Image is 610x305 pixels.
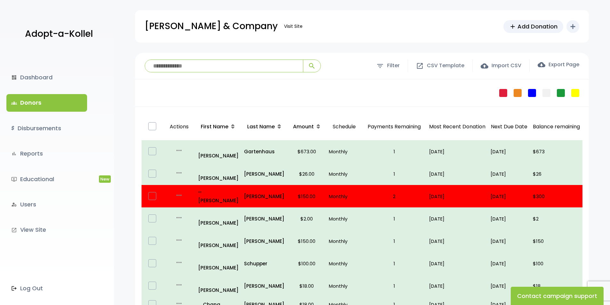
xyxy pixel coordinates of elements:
[99,175,111,183] span: New
[364,192,424,201] p: 2
[364,282,424,290] p: 1
[364,116,424,138] p: Payments Remaining
[491,237,528,245] p: [DATE]
[429,282,485,290] p: [DATE]
[22,19,93,50] a: Adopt-a-Kollel
[533,122,580,132] p: Balance remaining
[175,214,183,221] i: more_horiz
[491,147,528,156] p: [DATE]
[25,26,93,42] p: Adopt-a-Kollel
[376,62,384,70] span: filter_list
[6,69,87,86] a: dashboardDashboard
[416,62,424,70] span: open_in_new
[201,123,228,130] span: First Name
[247,123,275,130] span: Last Name
[290,170,324,178] p: $26.00
[329,116,359,138] p: Schedule
[429,147,485,156] p: [DATE]
[290,192,324,201] p: $150.00
[290,237,324,245] p: $150.00
[11,75,17,80] i: dashboard
[198,232,239,250] a: [PERSON_NAME]
[329,214,359,223] p: Monthly
[244,237,285,245] a: [PERSON_NAME]
[198,190,203,194] i: all_inclusive
[281,20,306,33] a: Visit Site
[511,287,604,305] button: Contact campaign support
[244,147,285,156] a: Gartenhaus
[503,20,563,33] a: addAdd Donation
[145,18,278,34] p: [PERSON_NAME] & Company
[11,227,17,233] i: launch
[329,237,359,245] p: Monthly
[11,124,14,133] i: $
[290,282,324,290] p: $18.00
[491,170,528,178] p: [DATE]
[364,214,424,223] p: 1
[290,259,324,268] p: $100.00
[533,170,580,178] p: $26
[303,60,321,72] button: search
[290,147,324,156] p: $673.00
[429,122,485,132] p: Most Recent Donation
[244,192,285,201] a: [PERSON_NAME]
[364,237,424,245] p: 1
[11,202,17,207] i: manage_accounts
[481,62,488,70] span: cloud_upload
[538,61,545,68] span: cloud_download
[6,94,87,111] a: groupsDonors
[198,255,239,272] p: [PERSON_NAME]
[387,61,400,70] span: Filter
[175,147,183,154] i: more_horiz
[166,116,192,138] p: Actions
[175,169,183,177] i: more_horiz
[492,61,521,70] span: Import CSV
[491,122,528,132] p: Next Due Date
[569,23,577,30] i: add
[538,61,579,68] label: Export Page
[198,143,239,160] a: [PERSON_NAME]
[491,214,528,223] p: [DATE]
[290,214,324,223] p: $2.00
[11,176,17,182] i: ondemand_video
[429,214,485,223] p: [DATE]
[6,171,87,188] a: ondemand_videoEducationalNew
[429,170,485,178] p: [DATE]
[308,62,316,70] span: search
[491,192,528,201] p: [DATE]
[175,191,183,199] i: more_horiz
[491,259,528,268] p: [DATE]
[533,214,580,223] p: $2
[329,259,359,268] p: Monthly
[6,120,87,137] a: $Disbursements
[429,237,485,245] p: [DATE]
[175,236,183,244] i: more_horiz
[244,282,285,290] a: [PERSON_NAME]
[509,23,516,30] span: add
[293,123,314,130] span: Amount
[244,170,285,178] a: [PERSON_NAME]
[6,221,87,238] a: launchView Site
[198,165,239,182] a: [PERSON_NAME]
[533,259,580,268] p: $100
[244,214,285,223] p: [PERSON_NAME]
[329,170,359,178] p: Monthly
[6,145,87,162] a: bar_chartReports
[364,147,424,156] p: 1
[175,281,183,289] i: more_horiz
[429,259,485,268] p: [DATE]
[429,192,485,201] p: [DATE]
[6,196,87,213] a: manage_accountsUsers
[364,259,424,268] p: 1
[198,277,239,294] a: [PERSON_NAME]
[533,192,580,201] p: $300
[244,259,285,268] a: Schupper
[175,259,183,266] i: more_horiz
